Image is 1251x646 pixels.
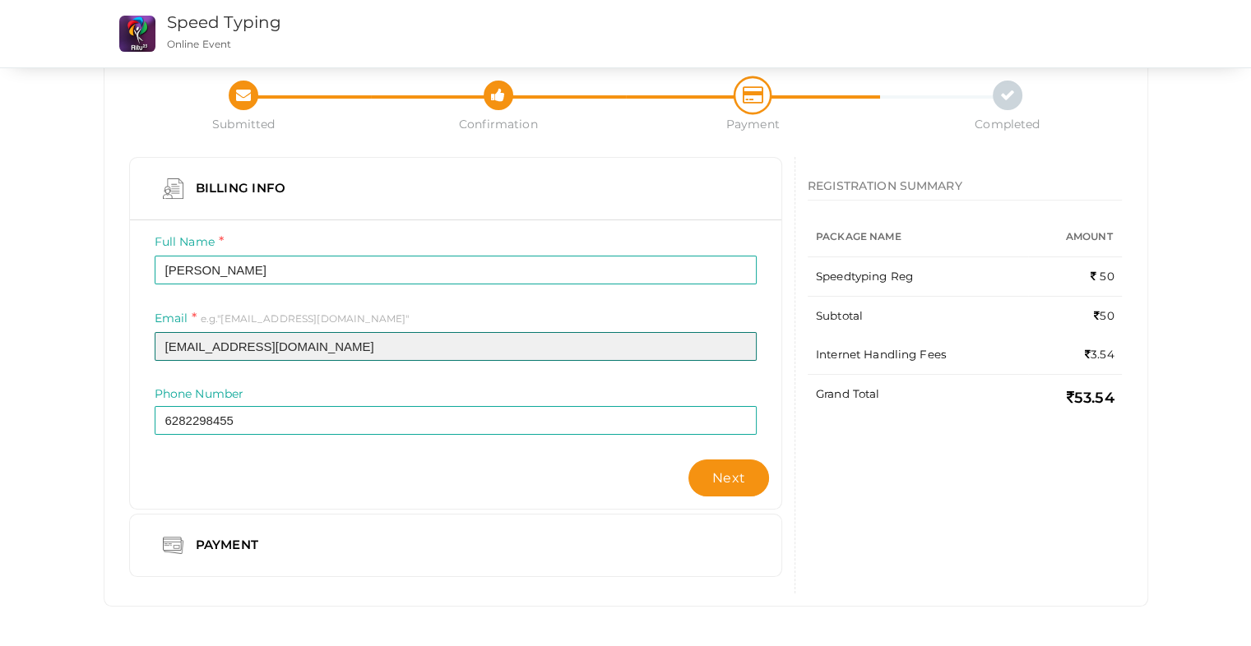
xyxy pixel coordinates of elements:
td: Internet Handling Fees [808,335,1028,375]
img: credit-card.png [163,535,183,556]
span: e.g."[EMAIL_ADDRESS][DOMAIN_NAME]" [201,312,410,325]
th: Amount [1028,217,1123,257]
span: REGISTRATION SUMMARY [808,178,962,193]
input: ex: some@example.com [155,332,757,361]
div: Payment [183,535,276,556]
th: Package Name [808,217,1028,257]
td: 3.54 [1028,335,1123,375]
span: Confirmation [371,116,626,132]
label: Email [155,309,197,328]
span: 50 [1091,270,1114,283]
label: Phone Number [155,385,244,402]
span: Submitted [117,116,372,132]
td: 50 [1028,296,1123,335]
td: Speedtyping Reg [808,256,1028,296]
td: Grand Total [808,374,1028,421]
p: Online Event [167,37,793,51]
a: Speed Typing [167,12,282,32]
label: Full Name [155,233,225,251]
button: Next [688,459,769,496]
img: curriculum.png [163,178,183,199]
td: 53.54 [1028,374,1123,421]
img: KX9F34QU_small.png [119,16,155,52]
span: Next [712,470,745,486]
span: Payment [626,116,881,132]
div: Billing Info [183,178,303,199]
input: Enter phone number [155,406,757,435]
td: Subtotal [808,296,1028,335]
